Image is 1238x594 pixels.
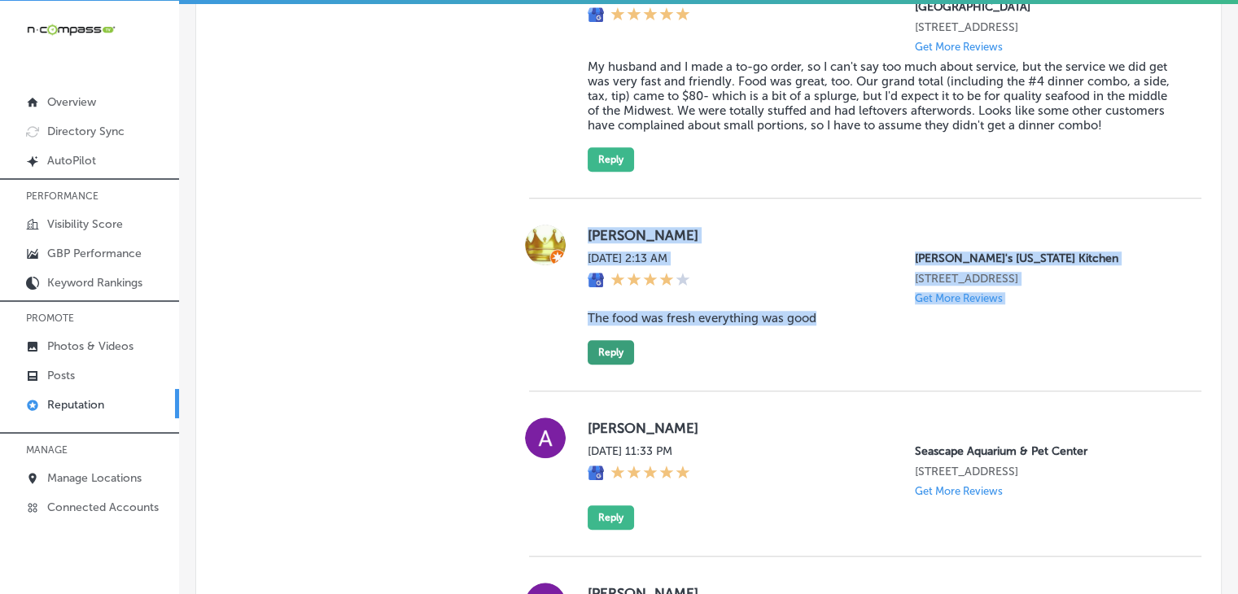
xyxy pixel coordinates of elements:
p: 2162 Gulf Gate Dr [915,465,1175,478]
div: Keywords by Traffic [180,96,274,107]
button: Reply [588,340,634,365]
div: 5 Stars [610,465,690,483]
p: Connected Accounts [47,500,159,514]
div: 5 Stars [610,7,690,24]
div: v 4.0.25 [46,26,80,39]
div: Domain Overview [62,96,146,107]
p: Manage Locations [47,471,142,485]
img: tab_keywords_by_traffic_grey.svg [162,94,175,107]
p: Get More Reviews [915,292,1003,304]
p: Overview [47,95,96,109]
p: Get More Reviews [915,41,1003,53]
button: Reply [588,147,634,172]
p: AutoPilot [47,154,96,168]
img: logo_orange.svg [26,26,39,39]
p: 1756 eglin st [915,20,1175,34]
img: website_grey.svg [26,42,39,55]
p: Posts [47,369,75,382]
p: Photos & Videos [47,339,133,353]
div: Domain: [DOMAIN_NAME] [42,42,179,55]
label: [DATE] 11:33 PM [588,444,690,458]
img: 660ab0bf-5cc7-4cb8-ba1c-48b5ae0f18e60NCTV_CLogo_TV_Black_-500x88.png [26,22,116,37]
img: tab_domain_overview_orange.svg [44,94,57,107]
p: Popeye's Louisiana Kitchen [915,251,1175,265]
label: [PERSON_NAME] [588,227,1175,243]
label: [DATE] 2:13 AM [588,251,690,265]
p: Seascape Aquarium & Pet Center [915,444,1175,458]
p: Keyword Rankings [47,276,142,290]
blockquote: My husband and I made a to-go order, so I can't say too much about service, but the service we di... [588,59,1175,133]
div: 4 Stars [610,272,690,290]
p: GBP Performance [47,247,142,260]
p: Get More Reviews [915,485,1003,497]
label: [PERSON_NAME] [588,420,1175,436]
button: Reply [588,505,634,530]
blockquote: The food was fresh everything was good [588,311,1175,325]
p: Visibility Score [47,217,123,231]
p: 461 Western Bypass [915,272,1175,286]
p: Directory Sync [47,124,125,138]
p: Reputation [47,398,104,412]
